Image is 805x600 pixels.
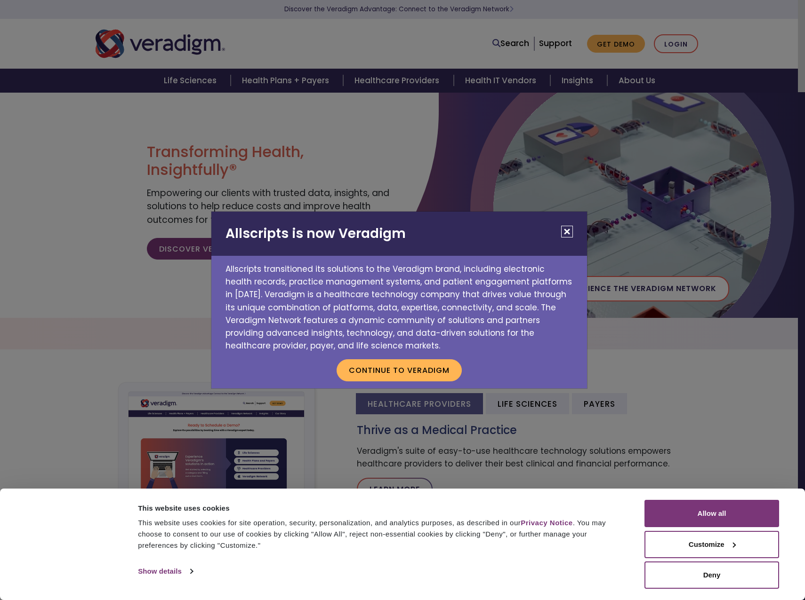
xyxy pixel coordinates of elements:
a: Privacy Notice [521,519,572,527]
div: This website uses cookies for site operation, security, personalization, and analytics purposes, ... [138,517,623,551]
button: Allow all [644,500,779,527]
button: Customize [644,531,779,558]
p: Allscripts transitioned its solutions to the Veradigm brand, including electronic health records,... [211,256,587,352]
button: Deny [644,561,779,589]
div: This website uses cookies [138,503,623,514]
a: Show details [138,564,193,578]
button: Continue to Veradigm [337,359,462,381]
button: Close [561,226,573,237]
h2: Allscripts is now Veradigm [211,212,587,256]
